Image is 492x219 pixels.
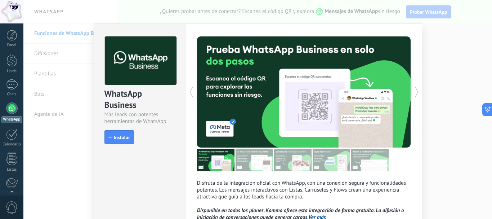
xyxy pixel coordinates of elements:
[1,142,22,147] div: Calendario
[236,149,273,171] img: tour_image_cc27419dad425b0ae96c2716632553fa.png
[1,43,22,48] div: Panel
[104,88,175,111] div: WhatsApp Business
[1,167,22,172] div: Listas
[274,149,312,171] img: tour_image_1009fe39f4f058b759f0df5a2b7f6f06.png
[313,149,350,171] img: tour_image_62c9952fc9cf984da8d1d2aa2c453724.png
[1,69,22,74] div: Leads
[1,116,22,123] div: WhatsApp
[105,36,176,85] img: logo_main.png
[104,111,175,125] div: Más leads con potentes herramientas de WhatsApp
[104,130,134,144] button: Instalar
[197,149,234,171] img: tour_image_7a4924cebc22ed9e3259523e50fe4fd6.png
[351,149,389,171] img: tour_image_cc377002d0016b7ebaeb4dbe65cb2175.png
[1,92,22,97] div: Chats
[114,135,130,140] span: Instalar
